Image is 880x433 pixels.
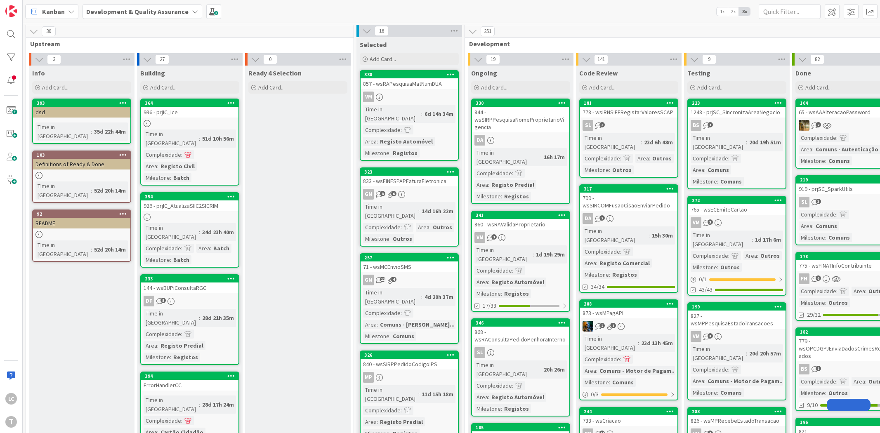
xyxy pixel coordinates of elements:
[141,193,238,211] div: 354926 - prjIC_AtualizaSIIC2SICRIM
[501,289,502,298] span: :
[211,244,231,253] div: Batch
[580,213,677,224] div: DA
[258,84,285,91] span: Add Card...
[391,234,414,243] div: Outros
[825,298,826,307] span: :
[37,211,130,217] div: 92
[589,84,616,91] span: Add Card...
[799,120,809,131] img: JC
[33,210,130,228] div: 92README
[688,120,786,131] div: BS
[816,199,821,204] span: 3
[708,122,713,127] span: 1
[620,247,621,256] span: :
[35,181,91,200] div: Time in [GEOGRAPHIC_DATA]
[759,4,821,19] input: Quick Filter...
[140,274,239,365] a: 233144 - wsBUPiConsultaRGGDFTime in [GEOGRAPHIC_DATA]:28d 21h 35mComplexidade:Area:Registo Predia...
[610,165,634,174] div: Outros
[687,99,786,189] a: 2231248 - prjSC_SincronizaAreaNegocioBSTime in [GEOGRAPHIC_DATA]:20d 19h 51mComplexidade:Area:Com...
[431,223,454,232] div: Outros
[476,100,569,106] div: 330
[705,165,731,174] div: Comuns
[157,162,158,171] span: :
[697,84,724,91] span: Add Card...
[364,169,458,175] div: 323
[799,156,825,165] div: Milestone
[472,99,569,107] div: 330
[491,234,497,240] span: 1
[199,134,200,143] span: :
[596,259,597,268] span: :
[141,296,238,306] div: DF
[474,289,501,298] div: Milestone
[141,275,238,282] div: 233
[584,186,677,192] div: 317
[501,192,502,201] span: :
[361,168,458,186] div: 323833 - wsFINESPAPFaturaEletronica
[512,169,513,178] span: :
[33,99,130,118] div: 393dsd
[144,173,170,182] div: Milestone
[692,100,786,106] div: 223
[534,250,567,259] div: 1d 19h 29m
[747,138,783,147] div: 20d 19h 51m
[826,156,852,165] div: Comuns
[799,298,825,307] div: Milestone
[836,210,838,219] span: :
[812,145,814,154] span: :
[378,137,435,146] div: Registo Automóvel
[688,204,786,215] div: 765 - wsECEmiteCartao
[471,211,570,312] a: 341860 - wsRAValidaProprietarioVMTime in [GEOGRAPHIC_DATA]:1d 19h 29mComplexidade:Area:Registo Au...
[37,100,130,106] div: 393
[579,299,678,400] a: 288873 - wsMPagAPIJCTime in [GEOGRAPHIC_DATA]:23d 13h 45mComplexidade:Area:Comuns - Motor de Paga...
[401,125,402,134] span: :
[717,263,718,272] span: :
[580,99,677,107] div: 181
[641,138,642,147] span: :
[363,223,401,232] div: Complexidade
[692,198,786,203] div: 272
[609,270,610,279] span: :
[635,154,649,163] div: Area
[171,173,191,182] div: Batch
[650,231,675,240] div: 15h 30m
[145,276,238,282] div: 233
[363,275,374,285] div: GN
[144,255,170,264] div: Milestone
[474,278,488,287] div: Area
[718,177,744,186] div: Comuns
[420,207,455,216] div: 14d 16h 22m
[210,244,211,253] span: :
[363,288,421,306] div: Time in [GEOGRAPHIC_DATA]
[86,7,189,16] b: Development & Quality Assurance
[814,221,839,231] div: Comuns
[32,151,131,203] a: 103Definitions of Ready & DoneTime in [GEOGRAPHIC_DATA]:52d 20h 14m
[699,285,712,294] span: 43/43
[141,99,238,118] div: 364936 - prjIC_Ice
[583,213,593,224] div: DA
[364,255,458,261] div: 257
[649,231,650,240] span: :
[584,301,677,307] div: 288
[476,212,569,218] div: 341
[32,99,131,144] a: 393dsdTime in [GEOGRAPHIC_DATA]:35d 22h 44m
[150,84,177,91] span: Add Card...
[743,251,757,260] div: Area
[481,84,507,91] span: Add Card...
[591,282,604,291] span: 34/34
[472,212,569,219] div: 341
[144,129,199,148] div: Time in [GEOGRAPHIC_DATA]
[609,165,610,174] span: :
[474,148,540,166] div: Time in [GEOGRAPHIC_DATA]
[422,292,455,301] div: 4d 20h 37m
[471,99,570,204] a: 330844 - wsSIRPPesquisaNomeProprietarioVigenciaDATime in [GEOGRAPHIC_DATA]:16h 17mComplexidade:Ar...
[718,263,742,272] div: Outros
[583,226,649,245] div: Time in [GEOGRAPHIC_DATA]
[753,235,783,244] div: 1d 17h 6m
[422,109,455,118] div: 6d 14h 34m
[360,167,459,247] a: 323833 - wsFINESPAPFaturaEletronicaGNTime in [GEOGRAPHIC_DATA]:14d 16h 22mComplexidade:Area:Outro...
[361,168,458,176] div: 323
[580,185,677,193] div: 317
[472,135,569,146] div: DA
[691,154,728,163] div: Complexidade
